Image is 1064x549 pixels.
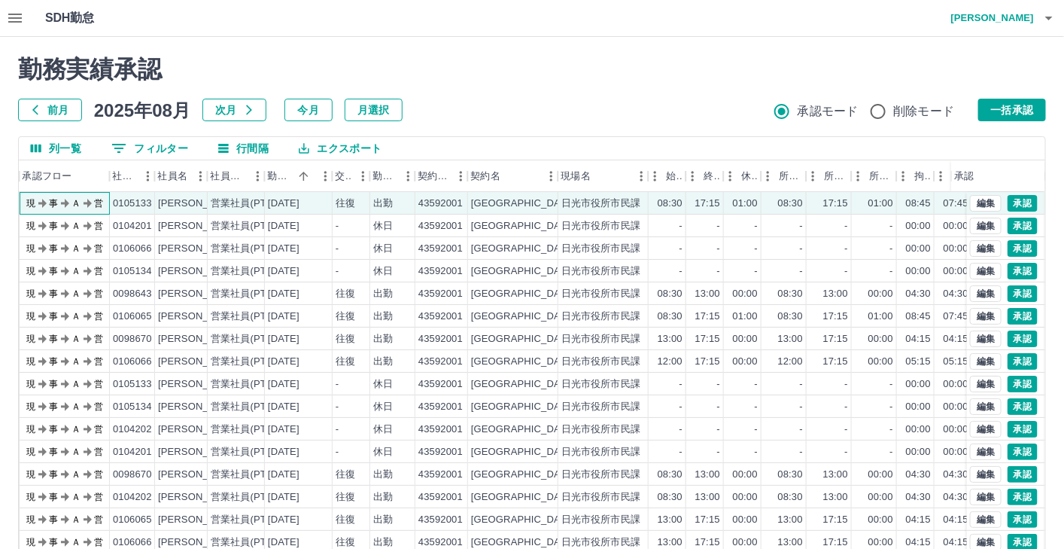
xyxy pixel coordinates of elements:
div: - [717,264,720,279]
div: 43592001 [418,310,463,324]
div: 13:00 [658,332,682,346]
text: Ａ [71,356,81,367]
button: 編集 [970,240,1002,257]
button: 承認 [1008,308,1038,325]
div: 営業社員(PT契約) [211,400,290,414]
button: 承認 [1008,331,1038,347]
div: 01:00 [733,197,758,211]
div: 08:30 [658,287,682,301]
button: メニュー [397,165,420,188]
text: Ａ [71,221,81,231]
div: 00:00 [906,242,931,256]
div: 0106065 [113,310,152,324]
button: メニュー [137,165,160,188]
text: 現 [26,334,35,344]
div: 日光市役所市民課 [561,242,640,256]
div: 00:00 [944,377,968,392]
div: [GEOGRAPHIC_DATA] [471,310,575,324]
div: [DATE] [268,355,299,369]
div: 始業 [667,160,683,192]
div: 05:15 [944,355,968,369]
div: 休日 [373,377,393,392]
div: [DATE] [268,377,299,392]
div: [GEOGRAPHIC_DATA] [471,377,575,392]
div: 0098643 [113,287,152,301]
div: 17:15 [823,197,848,211]
text: 事 [49,311,58,322]
div: 08:45 [906,310,931,324]
text: 営 [94,311,103,322]
div: 13:00 [778,332,803,346]
div: - [336,264,339,279]
text: 現 [26,198,35,209]
div: - [800,377,803,392]
text: Ａ [71,288,81,299]
text: 現 [26,379,35,389]
button: 編集 [970,331,1002,347]
div: - [800,264,803,279]
button: 編集 [970,444,1002,460]
div: 04:15 [944,332,968,346]
div: 0106066 [113,242,152,256]
div: [PERSON_NAME] [158,264,240,279]
div: 社員名 [155,160,208,192]
div: - [717,219,720,233]
text: Ａ [71,266,81,276]
div: 承認フロー [20,160,110,192]
div: 終業 [686,160,724,192]
div: - [845,242,848,256]
div: 00:00 [733,355,758,369]
div: 日光市役所市民課 [561,400,640,414]
div: 43592001 [418,219,463,233]
div: 07:45 [944,197,968,211]
div: [PERSON_NAME] [158,310,240,324]
text: 営 [94,356,103,367]
button: 承認 [1008,511,1038,528]
button: 承認 [1008,466,1038,483]
button: ソート [293,166,315,187]
div: 交通費 [333,160,370,192]
div: 承認 [954,160,974,192]
div: 営業社員(PT契約) [211,242,290,256]
button: メニュー [540,165,563,188]
div: [PERSON_NAME] [158,287,240,301]
button: 編集 [970,218,1002,234]
div: 01:00 [733,310,758,324]
div: 社員区分 [208,160,265,192]
button: メニュー [247,165,269,188]
div: - [890,264,893,279]
div: 営業社員(PT契約) [211,264,290,279]
div: 承認フロー [23,160,72,192]
button: 編集 [970,466,1002,483]
div: 01:00 [868,310,893,324]
button: 承認 [1008,195,1038,212]
div: [PERSON_NAME] [158,332,240,346]
text: 現 [26,266,35,276]
div: 休日 [373,400,393,414]
button: 前月 [18,99,82,121]
div: - [800,219,803,233]
div: 17:15 [695,310,720,324]
div: - [717,400,720,414]
div: 17:15 [823,332,848,346]
div: 往復 [336,287,355,301]
div: 交通費 [336,160,352,192]
span: 承認モード [798,102,859,120]
div: 出勤 [373,310,393,324]
div: - [679,264,682,279]
div: [GEOGRAPHIC_DATA] [471,355,575,369]
text: 現 [26,356,35,367]
div: 08:45 [906,197,931,211]
div: 08:30 [658,197,682,211]
div: 00:00 [733,332,758,346]
div: 現場名 [558,160,649,192]
div: [PERSON_NAME] [158,377,240,392]
text: 現 [26,401,35,412]
div: 営業社員(PT契約) [211,377,290,392]
button: 編集 [970,308,1002,325]
button: 承認 [1008,376,1038,392]
text: 事 [49,334,58,344]
text: 営 [94,334,103,344]
div: 勤務日 [268,160,293,192]
button: 編集 [970,398,1002,415]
